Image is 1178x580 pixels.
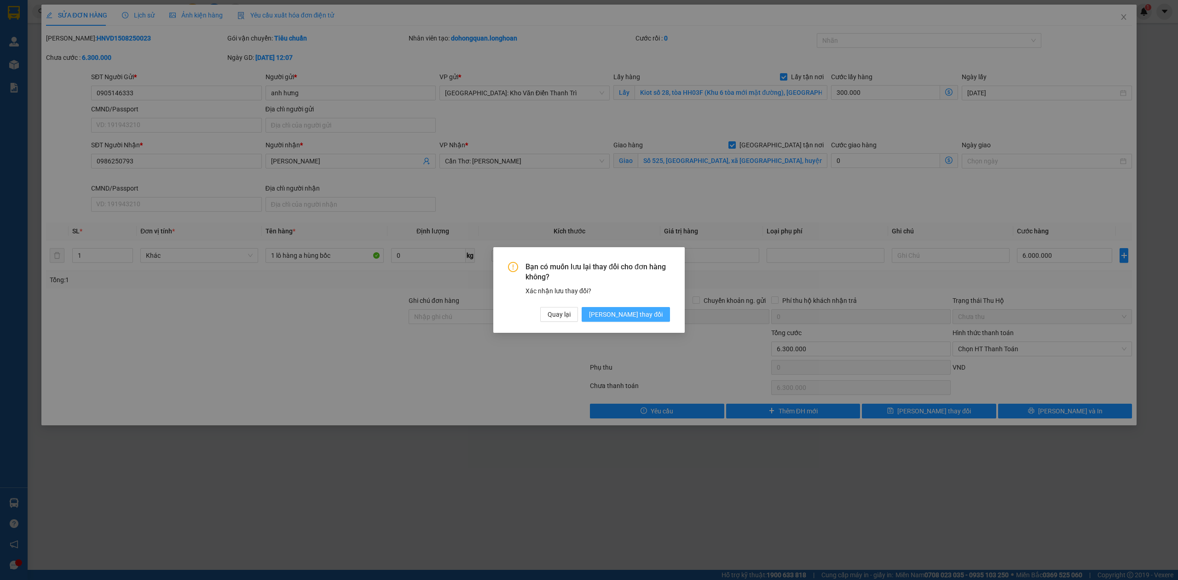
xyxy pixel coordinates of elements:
[508,262,518,272] span: exclamation-circle
[589,309,663,319] span: [PERSON_NAME] thay đổi
[525,286,670,296] div: Xác nhận lưu thay đổi?
[525,262,670,283] span: Bạn có muốn lưu lại thay đổi cho đơn hàng không?
[540,307,578,322] button: Quay lại
[582,307,670,322] button: [PERSON_NAME] thay đổi
[548,309,571,319] span: Quay lại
